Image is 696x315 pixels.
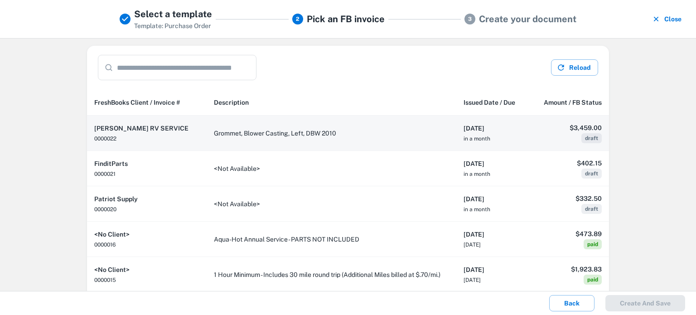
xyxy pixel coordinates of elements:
[468,16,472,22] text: 3
[94,97,180,108] span: FreshBooks Client / Invoice #
[94,206,116,213] span: 0000020
[94,242,116,248] span: 0000016
[207,151,456,186] td: <Not Available>
[134,7,212,21] h5: Select a template
[94,277,116,283] span: 0000015
[464,97,515,108] span: Issued Date / Due
[536,123,602,133] h6: $3,459.00
[464,171,490,177] span: in a month
[581,169,602,179] span: draft
[94,229,199,239] h6: <No Client>
[584,275,602,285] span: paid
[464,136,490,142] span: in a month
[536,194,602,204] h6: $332.50
[536,229,602,239] h6: $473.89
[296,16,300,22] text: 2
[464,265,522,275] h6: [DATE]
[464,242,481,248] span: [DATE]
[584,239,602,249] span: paid
[581,133,602,143] span: draft
[464,194,522,204] h6: [DATE]
[207,257,456,292] td: 1 Hour Minimum - Includes 30 mile round trip (Additional Miles billed at $.70/mi.)
[464,206,490,213] span: in a month
[207,186,456,222] td: <Not Available>
[94,265,199,275] h6: <No Client>
[464,229,522,239] h6: [DATE]
[94,171,116,177] span: 0000021
[536,264,602,274] h6: $1,923.83
[551,59,598,76] button: Reload
[94,159,199,169] h6: FinditParts
[581,204,602,214] span: draft
[544,97,602,108] span: Amount / FB Status
[479,12,576,26] h5: Create your document
[650,7,685,31] button: Close
[94,194,199,204] h6: Patriot Supply
[134,22,211,29] span: Template: Purchase Order
[464,123,522,133] h6: [DATE]
[549,295,594,311] button: Back
[94,136,116,142] span: 0000022
[536,158,602,168] h6: $402.15
[307,12,385,26] h5: Pick an FB invoice
[464,159,522,169] h6: [DATE]
[207,222,456,257] td: Aqua-Hot Annual Service - PARTS NOT INCLUDED
[94,123,199,133] h6: [PERSON_NAME] RV SERVICE
[214,97,249,108] span: Description
[207,116,456,151] td: Grommet, Blower Casting, Left, DBW 2010
[464,277,481,283] span: [DATE]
